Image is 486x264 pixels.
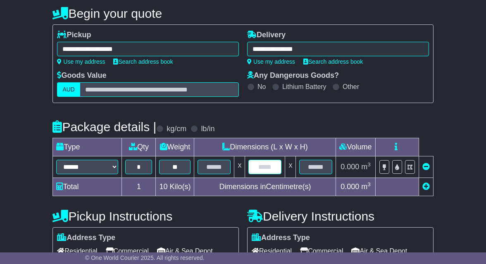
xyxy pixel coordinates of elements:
span: Residential [252,245,292,257]
span: Commercial [300,245,343,257]
a: Search address book [113,58,173,65]
span: Commercial [106,245,149,257]
td: x [285,156,296,178]
label: No [257,83,266,91]
span: m [361,182,371,191]
span: © One World Courier 2025. All rights reserved. [85,254,205,261]
h4: Pickup Instructions [52,209,239,223]
label: Other [343,83,359,91]
td: 1 [122,178,156,196]
h4: Delivery Instructions [247,209,434,223]
td: Type [53,138,122,156]
td: Volume [336,138,375,156]
label: Delivery [247,31,286,40]
span: 0.000 [341,182,359,191]
label: Any Dangerous Goods? [247,71,339,80]
td: Qty [122,138,156,156]
h4: Begin your quote [52,7,433,20]
label: Goods Value [57,71,106,80]
td: Weight [156,138,194,156]
label: kg/cm [167,125,186,134]
a: Remove this item [422,163,430,171]
h4: Package details | [52,120,156,134]
label: Address Type [252,233,310,242]
span: m [361,163,371,171]
a: Add new item [422,182,430,191]
td: Total [53,178,122,196]
span: Air & Sea Depot [351,245,407,257]
td: Dimensions (L x W x H) [194,138,336,156]
label: AUD [57,82,80,97]
td: Dimensions in Centimetre(s) [194,178,336,196]
a: Search address book [303,58,363,65]
label: Pickup [57,31,91,40]
label: Address Type [57,233,115,242]
label: Lithium Battery [282,83,326,91]
a: Use my address [57,58,105,65]
span: 0.000 [341,163,359,171]
span: Air & Sea Depot [157,245,213,257]
span: Residential [57,245,97,257]
sup: 3 [367,161,371,168]
td: Kilo(s) [156,178,194,196]
label: lb/in [201,125,214,134]
span: 10 [159,182,167,191]
sup: 3 [367,181,371,187]
a: Use my address [247,58,295,65]
td: x [234,156,245,178]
